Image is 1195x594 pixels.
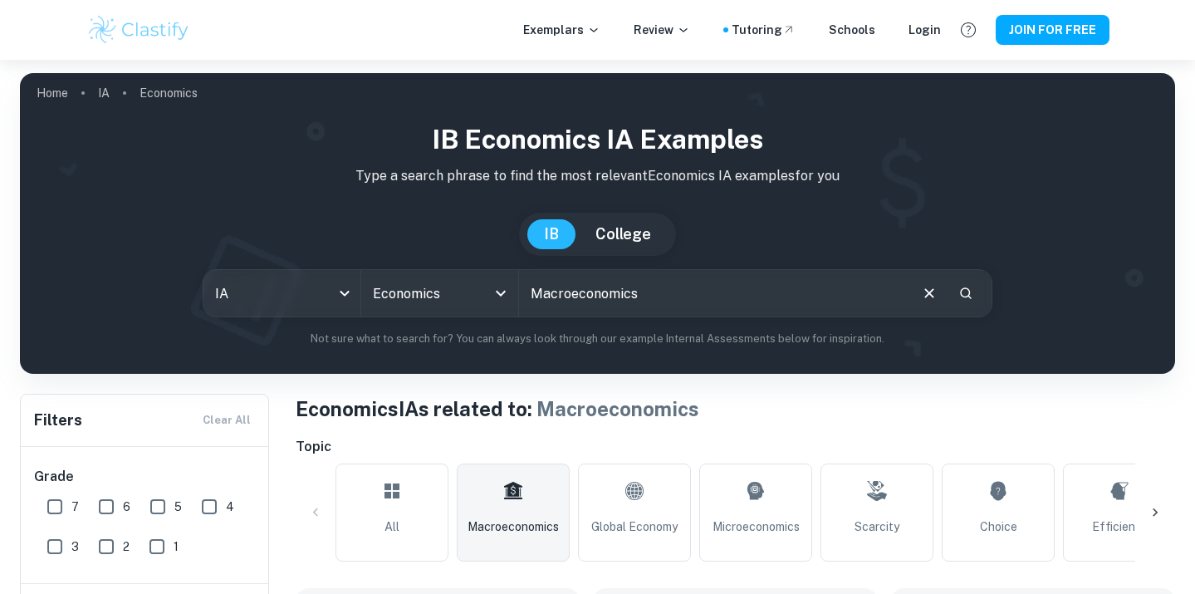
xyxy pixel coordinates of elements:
[71,498,79,516] span: 7
[123,498,130,516] span: 6
[34,409,82,432] h6: Filters
[713,518,800,536] span: Microeconomics
[98,81,110,105] a: IA
[71,538,79,556] span: 3
[732,21,796,39] a: Tutoring
[519,270,908,317] input: E.g. smoking and tax, tariffs, global economy...
[296,437,1175,457] h6: Topic
[34,467,257,487] h6: Grade
[174,498,182,516] span: 5
[174,538,179,556] span: 1
[591,518,678,536] span: Global Economy
[908,21,941,39] a: Login
[536,397,699,420] span: Macroeconomics
[527,219,575,249] button: IB
[913,277,945,309] button: Clear
[829,21,875,39] a: Schools
[33,120,1162,160] h1: IB Economics IA examples
[123,538,130,556] span: 2
[384,518,399,536] span: All
[980,518,1017,536] span: Choice
[954,16,982,44] button: Help and Feedback
[952,279,980,307] button: Search
[579,219,668,249] button: College
[523,21,600,39] p: Exemplars
[37,81,68,105] a: Home
[226,498,234,516] span: 4
[296,394,1175,424] h1: Economics IAs related to:
[86,13,192,47] img: Clastify logo
[140,84,198,102] p: Economics
[996,15,1109,45] button: JOIN FOR FREE
[203,270,360,317] div: IA
[33,166,1162,186] p: Type a search phrase to find the most relevant Economics IA examples for you
[634,21,690,39] p: Review
[20,73,1175,374] img: profile cover
[468,518,559,536] span: Macroeconomics
[33,331,1162,347] p: Not sure what to search for? You can always look through our example Internal Assessments below f...
[855,518,899,536] span: Scarcity
[1092,518,1148,536] span: Efficiency
[489,282,512,305] button: Open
